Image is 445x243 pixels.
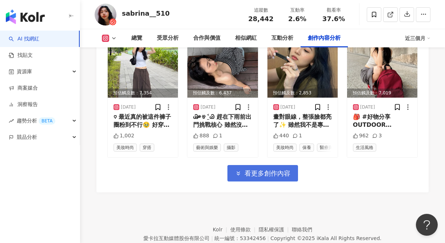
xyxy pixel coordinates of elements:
[293,132,302,140] div: 1
[108,33,178,98] div: post-image商業合作預估觸及數：7,354
[245,169,290,177] span: 看更多創作內容
[353,144,376,152] span: 生活風格
[320,7,347,14] div: 觀看率
[317,144,345,152] span: 醫療與健康
[193,132,209,140] div: 888
[131,34,142,43] div: 總覽
[283,7,311,14] div: 互動率
[292,227,312,232] a: 聯絡我們
[17,113,55,129] span: 趨勢分析
[187,89,258,98] div: 預估觸及數：6,437
[140,144,154,152] span: 穿搭
[273,132,289,140] div: 440
[9,101,38,108] a: 洞察報告
[6,9,45,24] img: logo
[308,34,341,43] div: 創作內容分析
[213,132,222,140] div: 1
[317,235,329,241] a: iKala
[405,32,430,44] div: 近三個月
[353,113,412,129] div: 🎒 #好物分享 OUTDOOR ORIGINALS 美式潮感系列 出門/出遊首選後背包就是它！ 低調卻吸睛的暗紅色，隨便穿都好搭📸 而且容量真的超實用，空間大、收納強，超能裝！ [DATE]搭小...
[267,89,338,98] div: 預估觸及數：2,853
[230,227,259,232] a: 使用條款
[187,33,258,98] div: post-image預估觸及數：6,437
[273,113,332,129] div: 畫對眼線，整張臉都亮了✨ 雖然我不是專業畫眼線的人 每次只要畫眼線就很喜歡順著眼型延伸的畫法 不刻意拉太長，但總能讓眼睛看起來更圓、更有神 而且更加有減齡感🥰 最近試用到 #SISTERANN ...
[227,165,298,181] button: 看更多創作內容
[347,33,417,98] div: post-image商業合作預估觸及數：7,019
[114,132,134,140] div: 1,002
[235,34,257,43] div: 相似網紅
[95,4,116,26] img: KOL Avatar
[122,9,170,18] div: sabrina__510
[17,63,32,80] span: 資源庫
[347,89,417,98] div: 預估觸及數：7,019
[213,227,230,232] a: Kolr
[270,235,381,241] div: Copyright © 2025 All Rights Reserved.
[17,129,37,145] span: 競品分析
[9,118,14,124] span: rise
[259,227,292,232] a: 隱私權保護
[416,214,438,236] iframe: Help Scout Beacon - Open
[9,52,33,59] a: 找貼文
[267,235,269,241] span: |
[267,33,338,98] div: post-image商業合作預估觸及數：2,853
[267,33,338,98] img: post-image
[271,34,293,43] div: 互動分析
[108,89,178,98] div: 預估觸及數：7,354
[353,132,369,140] div: 962
[157,34,179,43] div: 受眾分析
[187,33,258,98] img: post-image
[114,144,137,152] span: 美妝時尚
[108,33,178,98] img: post-image
[288,15,306,23] span: 2.6%
[224,144,238,152] span: 攝影
[214,235,266,241] div: 統一編號：53342456
[9,85,38,92] a: 商案媒合
[347,33,417,98] img: post-image
[281,104,295,110] div: [DATE]
[299,144,314,152] span: 保養
[39,117,55,125] div: BETA
[193,34,220,43] div: 合作與價值
[193,144,221,152] span: 藝術與娛樂
[372,132,382,140] div: 3
[114,113,172,129] div: ♡ྀིྀི 最近真的被這件褲子圈粉到不行🥹 好穿又百搭✨穿一件簡單上衣就超有型！ 採用新開發的四面彈面料，讓褲子的整體延展性更高 布料摸起來滑滑的、有點厚度但不悶熱 還有防潑水＋抗靜電設計，質感...
[121,104,136,110] div: [DATE]
[322,15,345,23] span: 37.6%
[193,113,252,129] div: Ꮚᵒ̴̶̷ꈊ˂̤Ꮚ 趕在下雨前出門挑戰核心 雖然沒成功但還是誇攝影師拍的挺美的😌
[143,235,210,241] div: 愛卡拉互動媒體股份有限公司
[273,144,297,152] span: 美妝時尚
[200,104,215,110] div: [DATE]
[9,35,39,43] a: searchAI 找網紅
[211,235,213,241] span: |
[248,15,273,23] span: 28,442
[360,104,375,110] div: [DATE]
[247,7,275,14] div: 追蹤數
